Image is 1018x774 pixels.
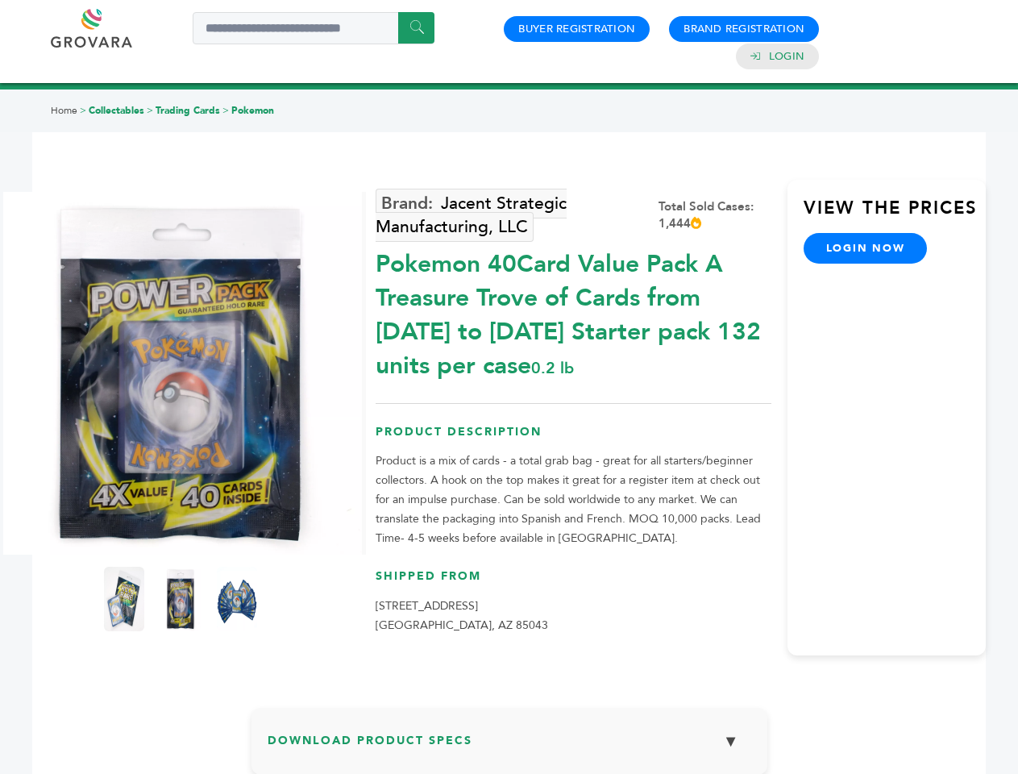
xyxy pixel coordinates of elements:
p: [STREET_ADDRESS] [GEOGRAPHIC_DATA], AZ 85043 [376,597,771,635]
h3: View the Prices [804,196,986,233]
img: Pokemon 40-Card Value Pack – A Treasure Trove of Cards from 1996 to 2024 - Starter pack! 132 unit... [217,567,257,631]
a: Trading Cards [156,104,220,117]
h3: Download Product Specs [268,724,751,771]
span: 0.2 lb [531,357,574,379]
a: Buyer Registration [518,22,635,36]
button: ▼ [711,724,751,759]
a: Login [769,49,804,64]
span: > [147,104,153,117]
a: Jacent Strategic Manufacturing, LLC [376,189,567,242]
a: login now [804,233,928,264]
div: Pokemon 40Card Value Pack A Treasure Trove of Cards from [DATE] to [DATE] Starter pack 132 units ... [376,239,771,383]
h3: Shipped From [376,568,771,597]
p: Product is a mix of cards - a total grab bag - great for all starters/beginner collectors. A hook... [376,451,771,548]
input: Search a product or brand... [193,12,434,44]
a: Collectables [89,104,144,117]
a: Brand Registration [684,22,804,36]
img: Pokemon 40-Card Value Pack – A Treasure Trove of Cards from 1996 to 2024 - Starter pack! 132 unit... [104,567,144,631]
img: Pokemon 40-Card Value Pack – A Treasure Trove of Cards from 1996 to 2024 - Starter pack! 132 unit... [160,567,201,631]
div: Total Sold Cases: 1,444 [659,198,771,232]
h3: Product Description [376,424,771,452]
a: Home [51,104,77,117]
span: > [80,104,86,117]
span: > [222,104,229,117]
a: Pokemon [231,104,274,117]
